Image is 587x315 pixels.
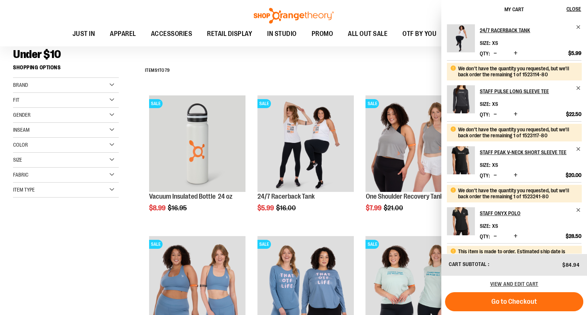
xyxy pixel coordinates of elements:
[480,111,490,117] label: Qty
[257,95,354,192] img: 24/7 Racerback Tank
[207,25,252,42] span: RETAIL DISPLAY
[576,207,581,213] a: Remove item
[480,85,571,97] h2: Staff Pulse Long Sleeve Tee
[145,65,170,76] h2: Items to
[13,61,119,78] strong: Shopping Options
[491,297,537,306] span: Go to Checkout
[312,25,333,42] span: PROMO
[492,50,499,57] button: Decrease product quantity
[257,193,315,200] a: 24/7 Racerback Tank
[492,172,499,179] button: Decrease product quantity
[13,142,28,148] span: Color
[458,65,576,77] div: We don't have the quantity you requested, but we'll back order the remaining 1 of 1523114-80
[568,50,581,56] span: $5.99
[145,92,249,231] div: product
[257,99,271,108] span: SALE
[447,85,475,113] img: Staff Pulse Long Sleeve Tee
[168,204,188,212] span: $16.95
[492,111,499,118] button: Decrease product quantity
[492,162,498,168] span: XS
[257,95,354,193] a: 24/7 Racerback TankSALE
[267,25,297,42] span: IN STUDIO
[365,204,382,212] span: $7.99
[13,157,22,163] span: Size
[13,187,35,193] span: Item Type
[365,240,379,249] span: SALE
[447,24,475,57] a: 24/7 Racerback Tank
[480,24,571,36] h2: 24/7 Racerback Tank
[149,204,167,212] span: $8.99
[447,146,475,179] a: Staff Peak V-Neck Short Sleeve Tee
[447,243,581,305] li: Product
[480,101,490,107] dt: Size
[480,207,571,219] h2: Staff Onyx Polo
[447,85,475,118] a: Staff Pulse Long Sleeve Tee
[512,111,519,118] button: Increase product quantity
[480,40,490,46] dt: Size
[480,207,581,219] a: Staff Onyx Polo
[566,233,581,239] span: $28.50
[512,233,519,240] button: Increase product quantity
[458,187,576,199] div: We don't have the quantity you requested, but we'll back order the remaining 1 of 1523241-80
[480,146,581,158] a: Staff Peak V-Neck Short Sleeve Tee
[492,223,498,229] span: XS
[110,25,136,42] span: APPAREL
[383,204,404,212] span: $21.00
[490,281,538,287] a: View and edit cart
[480,223,490,229] dt: Size
[402,25,436,42] span: OTF BY YOU
[13,48,61,61] span: Under $10
[157,68,159,73] span: 1
[480,24,581,36] a: 24/7 Racerback Tank
[566,172,581,178] span: $20.00
[480,162,490,168] dt: Size
[512,50,519,57] button: Increase product quantity
[480,233,490,239] label: Qty
[257,204,275,212] span: $5.99
[72,25,95,42] span: JUST IN
[458,126,576,138] div: We don't have the quantity you requested, but we'll back order the remaining 1 of 1523117-80
[365,95,462,193] a: Main view of One Shoulder Recovery TankSALE
[151,25,192,42] span: ACCESSORIES
[492,101,498,107] span: XS
[480,146,571,158] h2: Staff Peak V-Neck Short Sleeve Tee
[566,6,581,12] span: Close
[480,172,490,178] label: Qty
[512,172,519,179] button: Increase product quantity
[149,95,245,193] a: Vacuum Insulated Bottle 24 ozSALE
[149,95,245,192] img: Vacuum Insulated Bottle 24 oz
[449,261,487,267] span: Cart Subtotal
[348,25,387,42] span: ALL OUT SALE
[257,240,271,249] span: SALE
[365,99,379,108] span: SALE
[447,207,475,235] img: Staff Onyx Polo
[447,207,475,240] a: Staff Onyx Polo
[447,182,581,243] li: Product
[576,146,581,152] a: Remove item
[562,262,580,268] span: $84.94
[165,68,170,73] span: 79
[149,240,163,249] span: SALE
[480,85,581,97] a: Staff Pulse Long Sleeve Tee
[576,85,581,91] a: Remove item
[447,24,581,60] li: Product
[254,92,358,231] div: product
[276,204,297,212] span: $16.00
[447,146,475,174] img: Staff Peak V-Neck Short Sleeve Tee
[447,121,581,182] li: Product
[13,112,31,118] span: Gender
[576,24,581,30] a: Remove item
[13,82,28,88] span: Brand
[362,92,466,231] div: product
[365,193,443,200] a: One Shoulder Recovery Tank
[149,193,232,200] a: Vacuum Insulated Bottle 24 oz
[13,127,30,133] span: Inseam
[13,172,28,178] span: Fabric
[149,99,163,108] span: SALE
[253,8,335,24] img: Shop Orangetheory
[458,248,576,260] div: This item is made to order. Estimated ship date is [DATE].
[13,97,19,103] span: Fit
[447,24,475,52] img: 24/7 Racerback Tank
[480,51,490,56] label: Qty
